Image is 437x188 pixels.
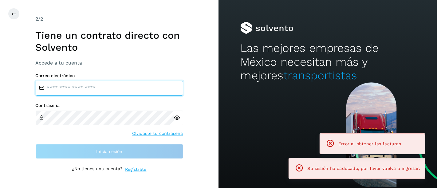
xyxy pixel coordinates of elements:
span: transportistas [283,69,357,82]
p: ¿No tienes una cuenta? [72,166,123,173]
h2: Las mejores empresas de México necesitan más y mejores [240,41,415,82]
h1: Tiene un contrato directo con Solvento [36,29,183,53]
a: Olvidaste tu contraseña [132,130,183,137]
h3: Accede a tu cuenta [36,60,183,66]
span: Su sesión ha caducado, por favor vuelva a ingresar. [308,166,420,171]
label: Correo electrónico [36,73,183,78]
span: Inicia sesión [96,149,122,154]
a: Regístrate [125,166,147,173]
button: Inicia sesión [36,144,183,159]
label: Contraseña [36,103,183,108]
span: Error al obtener las facturas [338,141,401,146]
